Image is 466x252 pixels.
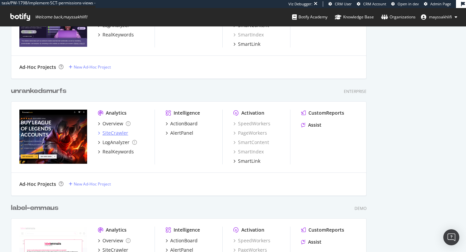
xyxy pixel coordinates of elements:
a: CRM Account [357,1,386,7]
span: CRM Account [363,1,386,6]
div: Viz Debugger: [288,1,312,7]
span: mayssakhlifi [429,14,452,20]
div: Open Intercom Messenger [443,229,459,245]
a: Open in dev [391,1,419,7]
span: CRM User [335,1,352,6]
a: Botify Academy [292,8,327,26]
a: Admin Page [424,1,451,7]
div: Botify Academy [292,14,327,20]
button: mayssakhlifi [416,12,463,22]
a: Knowledge Base [335,8,374,26]
a: CRM User [328,1,352,7]
div: Organizations [381,14,416,20]
span: Admin Page [430,1,451,6]
span: Welcome back, mayssakhlifi ! [35,14,87,20]
div: Knowledge Base [335,14,374,20]
span: Open in dev [398,1,419,6]
a: Organizations [381,8,416,26]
